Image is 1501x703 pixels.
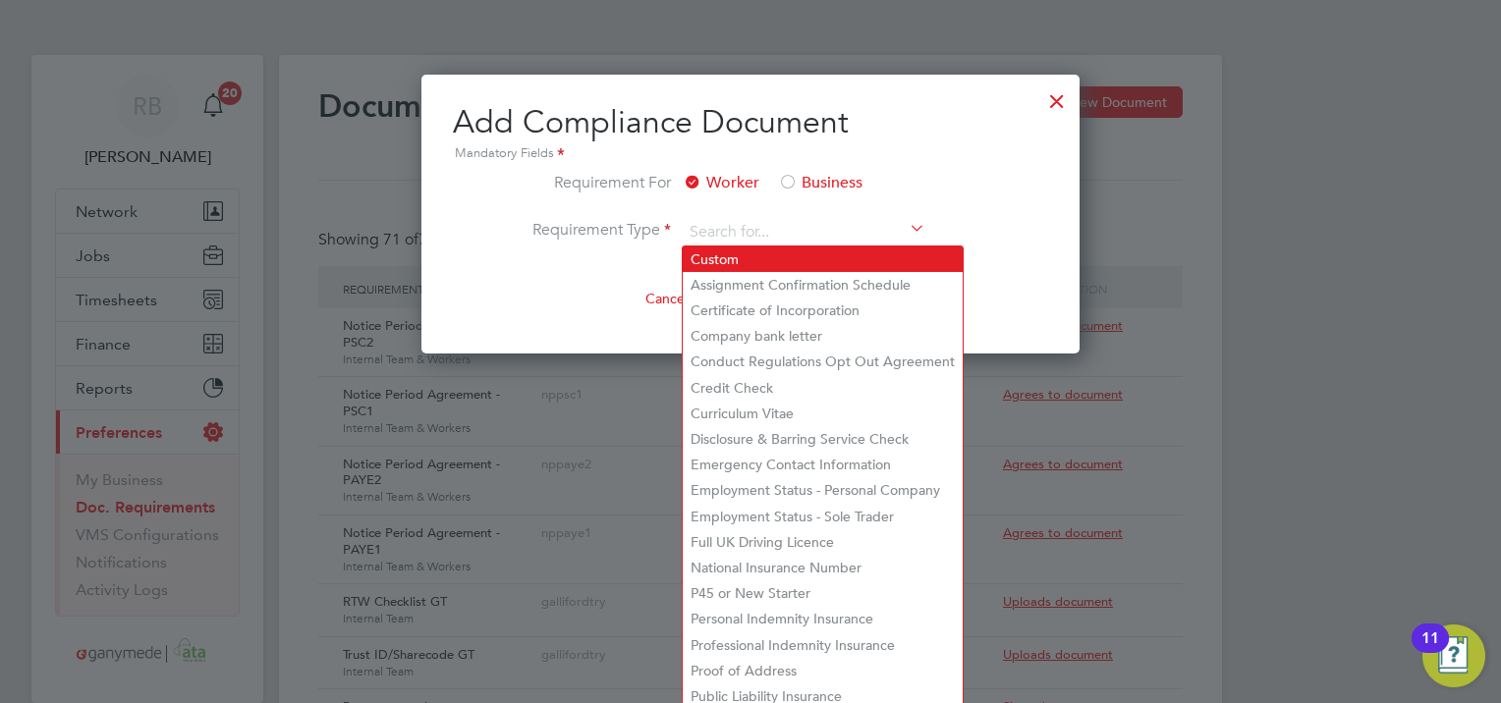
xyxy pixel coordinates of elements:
li: Assignment Confirmation Schedule [683,272,963,297]
label: Requirement Type [524,218,671,243]
label: Requirement For [524,171,671,194]
li: National Insurance Number [683,555,963,580]
li: Credit Check [683,375,963,401]
li: Employment Status - Personal Company [683,477,963,503]
li: Disclosure & Barring Service Check [683,426,963,452]
div: Mandatory Fields [453,143,1048,165]
button: Open Resource Center, 11 new notifications [1422,624,1485,687]
label: Worker [683,171,759,194]
li: Curriculum Vitae [683,401,963,426]
li: Certificate of Incorporation [683,297,963,323]
input: Search for... [683,218,925,247]
li: Emergency Contact Information [683,452,963,477]
li: P45 or New Starter [683,580,963,606]
li: Custom [683,246,963,272]
li: Personal Indemnity Insurance [683,606,963,631]
button: Cancel [630,283,703,314]
label: Business [778,171,862,194]
li: Professional Indemnity Insurance [683,632,963,658]
div: 11 [1421,638,1439,664]
li: Employment Status - Sole Trader [683,504,963,529]
li: Full UK Driving Licence [683,529,963,555]
li: Conduct Regulations Opt Out Agreement [683,349,963,374]
li: Company bank letter [683,323,963,349]
li: Proof of Address [683,658,963,683]
h2: Add Compliance Document [453,102,1048,165]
